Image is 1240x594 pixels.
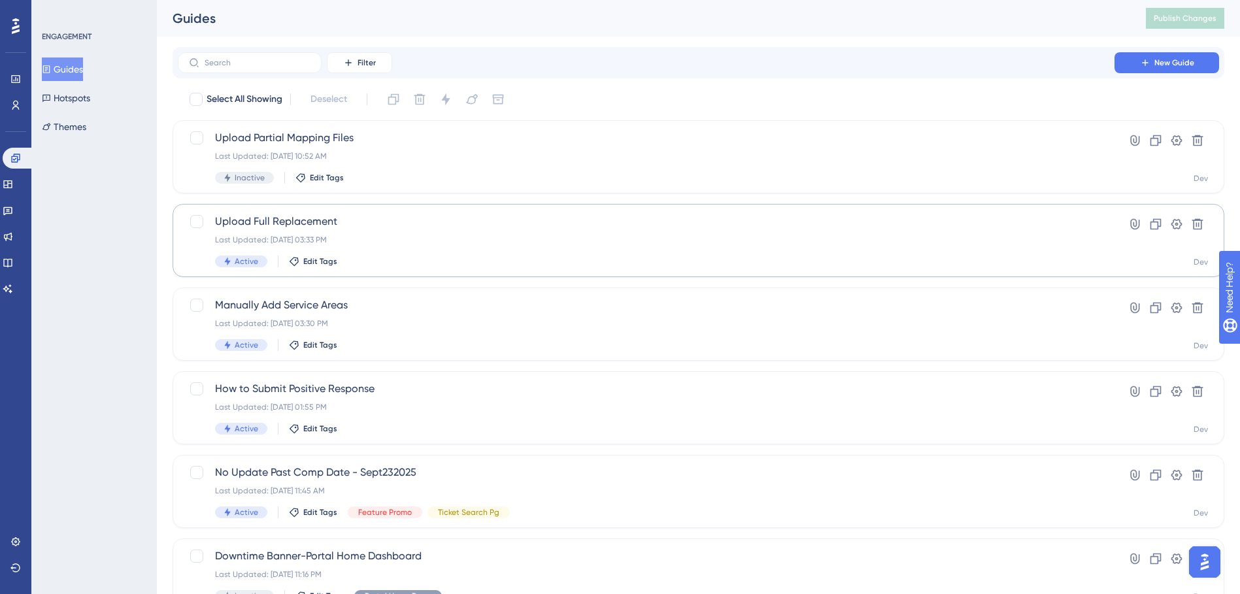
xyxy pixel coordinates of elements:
span: Edit Tags [303,423,337,434]
span: Active [235,423,258,434]
div: Guides [173,9,1113,27]
span: Active [235,256,258,267]
button: Deselect [299,88,359,111]
span: Ticket Search Pg [438,507,499,518]
button: Edit Tags [289,256,337,267]
span: Edit Tags [303,507,337,518]
button: Publish Changes [1146,8,1224,29]
button: Themes [42,115,86,139]
span: New Guide [1154,58,1194,68]
span: Feature Promo [358,507,412,518]
button: Edit Tags [289,507,337,518]
span: Edit Tags [310,173,344,183]
span: Filter [358,58,376,68]
span: Manually Add Service Areas [215,297,1077,313]
div: Last Updated: [DATE] 11:45 AM [215,486,1077,496]
span: Need Help? [31,3,82,19]
div: Dev [1194,257,1208,267]
button: Edit Tags [289,340,337,350]
div: Last Updated: [DATE] 03:33 PM [215,235,1077,245]
div: Last Updated: [DATE] 01:55 PM [215,402,1077,412]
input: Search [205,58,310,67]
span: Deselect [310,91,347,107]
div: Dev [1194,508,1208,518]
div: Last Updated: [DATE] 11:16 PM [215,569,1077,580]
div: Dev [1194,173,1208,184]
span: Edit Tags [303,256,337,267]
iframe: UserGuiding AI Assistant Launcher [1185,542,1224,582]
button: New Guide [1114,52,1219,73]
span: Edit Tags [303,340,337,350]
span: Publish Changes [1154,13,1216,24]
button: Guides [42,58,83,81]
button: Filter [327,52,392,73]
button: Edit Tags [295,173,344,183]
span: How to Submit Positive Response [215,381,1077,397]
button: Hotspots [42,86,90,110]
span: No Update Past Comp Date - Sept232025 [215,465,1077,480]
span: Upload Partial Mapping Files [215,130,1077,146]
span: Downtime Banner-Portal Home Dashboard [215,548,1077,564]
div: Last Updated: [DATE] 03:30 PM [215,318,1077,329]
span: Active [235,340,258,350]
div: ENGAGEMENT [42,31,92,42]
div: Dev [1194,340,1208,351]
button: Edit Tags [289,423,337,434]
span: Inactive [235,173,265,183]
div: Dev [1194,424,1208,435]
span: Active [235,507,258,518]
span: Select All Showing [207,91,282,107]
div: Last Updated: [DATE] 10:52 AM [215,151,1077,161]
span: Upload Full Replacement [215,214,1077,229]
